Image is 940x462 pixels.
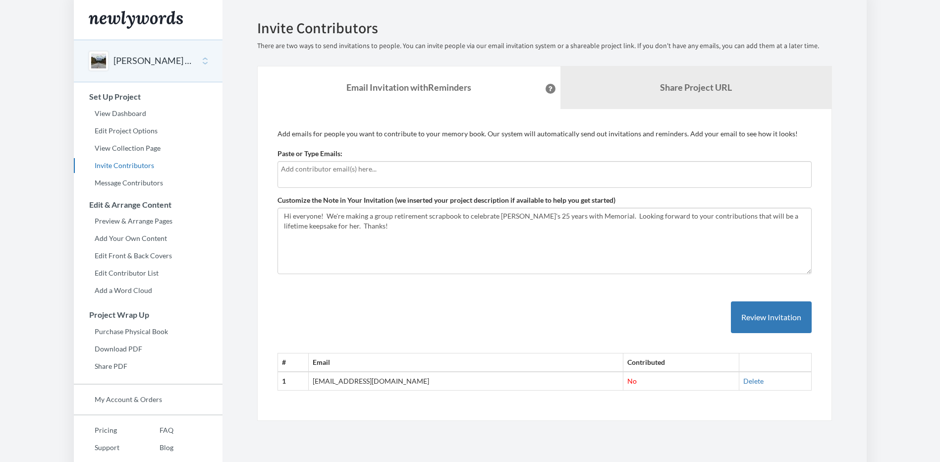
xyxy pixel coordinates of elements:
textarea: Hi everyone! We're making a group retirement scrapbook to celebrate [PERSON_NAME]'s 25 years with... [277,208,812,274]
a: View Dashboard [74,106,222,121]
h3: Project Wrap Up [74,310,222,319]
p: Add emails for people you want to contribute to your memory book. Our system will automatically s... [277,129,812,139]
span: No [627,377,637,385]
a: Add Your Own Content [74,231,222,246]
label: Paste or Type Emails: [277,149,342,159]
td: [EMAIL_ADDRESS][DOMAIN_NAME] [309,372,623,390]
p: There are two ways to send invitations to people. You can invite people via our email invitation ... [257,41,832,51]
th: Contributed [623,353,739,372]
a: Edit Project Options [74,123,222,138]
b: Share Project URL [660,82,732,93]
h2: Invite Contributors [257,20,832,36]
img: Newlywords logo [89,11,183,29]
a: Download PDF [74,342,222,356]
a: Edit Front & Back Covers [74,248,222,263]
a: Share PDF [74,359,222,374]
a: View Collection Page [74,141,222,156]
a: Preview & Arrange Pages [74,214,222,229]
h3: Edit & Arrange Content [74,200,222,209]
button: Review Invitation [731,301,812,334]
strong: Email Invitation with Reminders [346,82,471,93]
button: [PERSON_NAME] Retirement [113,55,194,67]
label: Customize the Note in Your Invitation (we inserted your project description if available to help ... [277,195,615,205]
th: Email [309,353,623,372]
a: FAQ [139,423,173,438]
th: # [277,353,309,372]
a: Blog [139,440,173,455]
a: My Account & Orders [74,392,222,407]
a: Edit Contributor List [74,266,222,281]
th: 1 [277,372,309,390]
h3: Set Up Project [74,92,222,101]
a: Support [74,440,139,455]
a: Invite Contributors [74,158,222,173]
a: Add a Word Cloud [74,283,222,298]
a: Purchase Physical Book [74,324,222,339]
a: Pricing [74,423,139,438]
a: Message Contributors [74,175,222,190]
input: Add contributor email(s) here... [281,164,808,174]
a: Delete [743,377,764,385]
